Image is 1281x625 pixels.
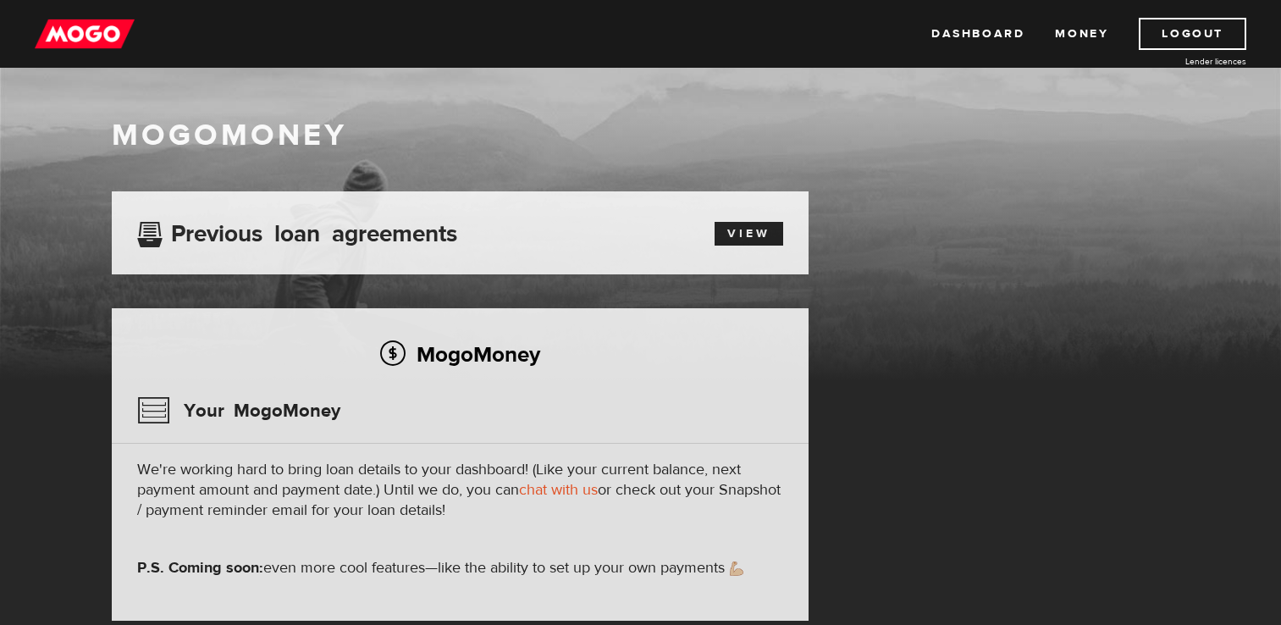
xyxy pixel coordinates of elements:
a: View [715,222,783,246]
p: even more cool features—like the ability to set up your own payments [137,558,783,578]
a: Money [1055,18,1108,50]
p: We're working hard to bring loan details to your dashboard! (Like your current balance, next paym... [137,460,783,521]
h3: Your MogoMoney [137,389,340,433]
a: Dashboard [931,18,1024,50]
h2: MogoMoney [137,336,783,372]
img: mogo_logo-11ee424be714fa7cbb0f0f49df9e16ec.png [35,18,135,50]
a: Lender licences [1119,55,1246,68]
img: strong arm emoji [730,561,743,576]
h3: Previous loan agreements [137,220,457,242]
strong: P.S. Coming soon: [137,558,263,578]
h1: MogoMoney [112,118,1170,153]
a: Logout [1139,18,1246,50]
a: chat with us [519,480,598,500]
